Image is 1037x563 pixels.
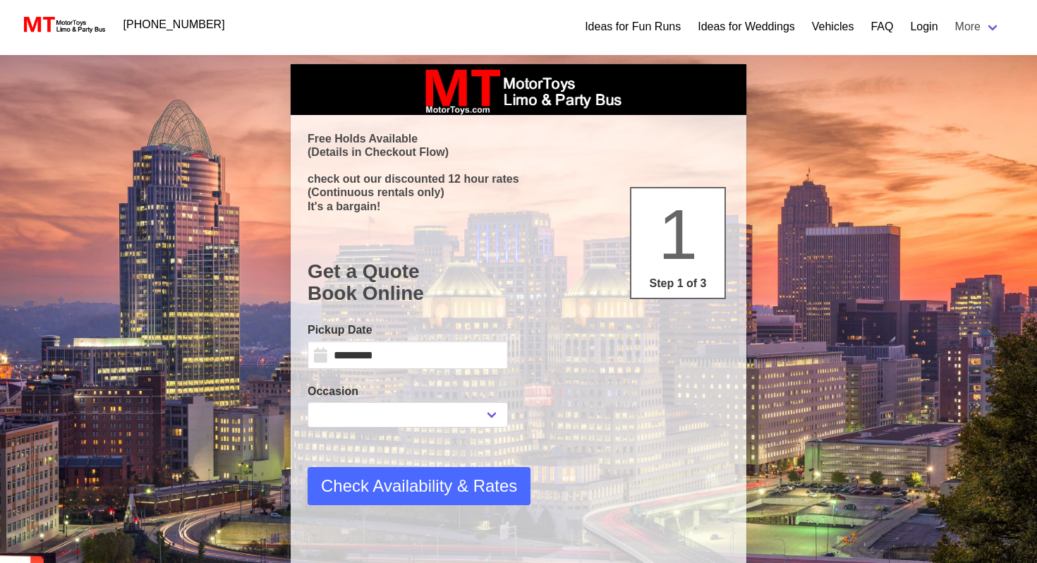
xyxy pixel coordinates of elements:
span: 1 [658,195,698,274]
p: (Continuous rentals only) [308,186,729,199]
label: Pickup Date [308,322,508,339]
p: (Details in Checkout Flow) [308,145,729,159]
p: Free Holds Available [308,132,729,145]
a: Login [910,18,938,35]
a: Ideas for Weddings [698,18,795,35]
a: More [947,13,1009,41]
span: Check Availability & Rates [321,473,517,499]
a: [PHONE_NUMBER] [115,11,234,39]
a: FAQ [871,18,893,35]
label: Occasion [308,383,508,400]
img: MotorToys Logo [20,15,107,35]
p: Step 1 of 3 [637,275,719,292]
img: box_logo_brand.jpeg [413,64,624,115]
p: check out our discounted 12 hour rates [308,172,729,186]
a: Vehicles [812,18,854,35]
button: Check Availability & Rates [308,467,530,505]
p: It's a bargain! [308,200,729,213]
a: Ideas for Fun Runs [585,18,681,35]
h1: Get a Quote Book Online [308,260,729,305]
